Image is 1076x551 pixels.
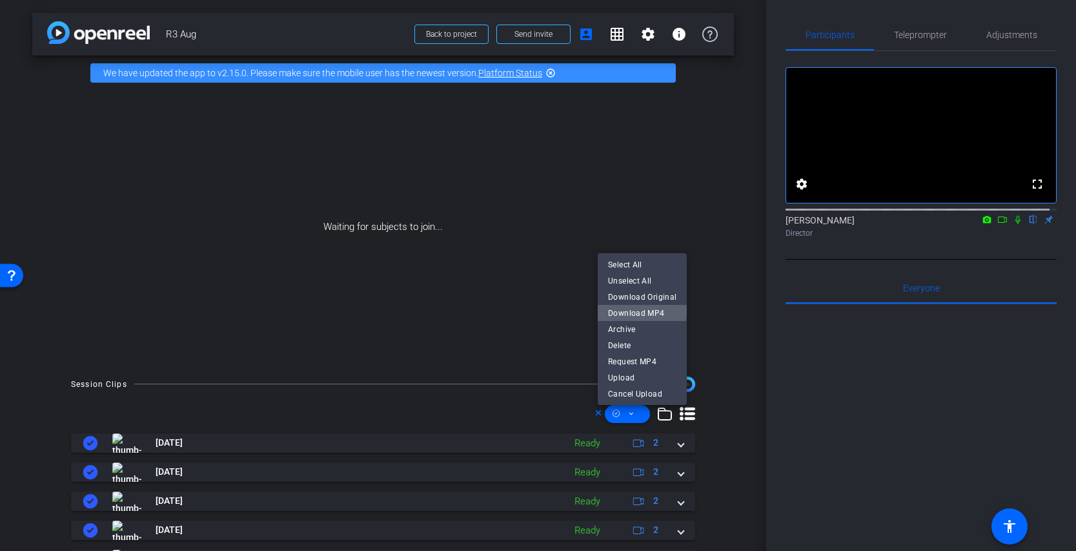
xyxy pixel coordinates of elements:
span: Download Original [608,289,676,305]
span: Select All [608,257,676,273]
span: Unselect All [608,273,676,289]
span: Upload [608,370,676,386]
span: Request MP4 [608,354,676,369]
span: Delete [608,338,676,353]
span: Cancel Upload [608,386,676,402]
span: Archive [608,322,676,337]
span: Download MP4 [608,306,676,321]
